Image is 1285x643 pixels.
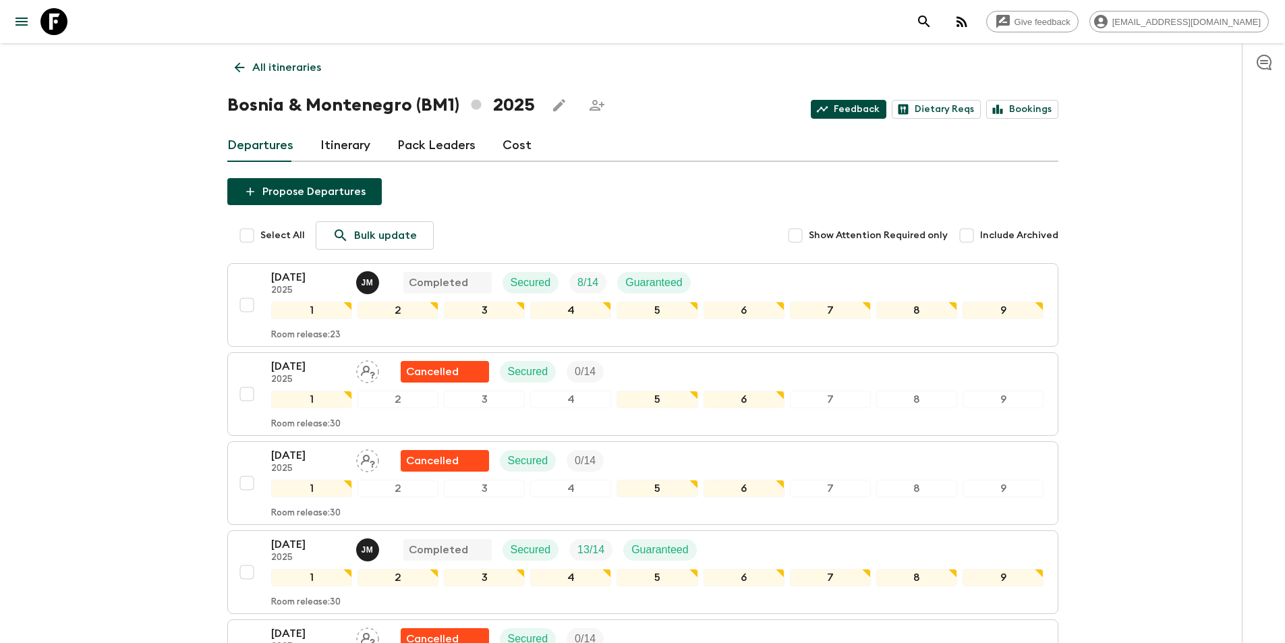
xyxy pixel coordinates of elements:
p: 2025 [271,464,345,474]
div: 8 [876,569,957,586]
h1: Bosnia & Montenegro (BM1) 2025 [227,92,535,119]
p: [DATE] [271,536,345,553]
span: Give feedback [1007,17,1078,27]
a: All itineraries [227,54,329,81]
p: Bulk update [354,227,417,244]
div: 8 [876,302,957,319]
div: 3 [444,480,525,497]
div: 6 [704,391,784,408]
div: 2 [358,302,438,319]
span: Show Attention Required only [809,229,948,242]
span: Assign pack leader [356,364,379,375]
span: Assign pack leader [356,453,379,464]
a: Pack Leaders [397,130,476,162]
div: 4 [530,569,611,586]
div: Flash Pack cancellation [401,361,489,383]
p: 2025 [271,374,345,385]
div: 4 [530,480,611,497]
p: Secured [511,542,551,558]
p: [DATE] [271,269,345,285]
button: [DATE]2025Assign pack leaderFlash Pack cancellationSecuredTrip Fill123456789Room release:30 [227,352,1058,436]
div: 7 [790,480,871,497]
p: 0 / 14 [575,364,596,380]
div: 5 [617,391,697,408]
div: 5 [617,569,697,586]
p: Guaranteed [625,275,683,291]
div: Secured [503,539,559,561]
a: Dietary Reqs [892,100,981,119]
a: Bulk update [316,221,434,250]
div: 3 [444,569,525,586]
p: Room release: 30 [271,597,341,608]
div: 2 [358,569,438,586]
div: 8 [876,391,957,408]
div: 5 [617,302,697,319]
div: 3 [444,391,525,408]
div: 4 [530,302,611,319]
div: Flash Pack cancellation [401,450,489,472]
span: Janko Milovanović [356,275,382,286]
div: Trip Fill [567,361,604,383]
div: 7 [790,391,871,408]
div: 9 [963,302,1044,319]
button: [DATE]2025Janko MilovanovićCompletedSecuredTrip FillGuaranteed123456789Room release:30 [227,530,1058,614]
a: Bookings [986,100,1058,119]
div: 9 [963,569,1044,586]
p: [DATE] [271,447,345,464]
p: Cancelled [406,453,459,469]
div: 1 [271,302,352,319]
div: 8 [876,480,957,497]
div: 6 [704,302,784,319]
p: Room release: 23 [271,330,341,341]
div: 4 [530,391,611,408]
p: Completed [409,275,468,291]
a: Give feedback [986,11,1079,32]
div: [EMAIL_ADDRESS][DOMAIN_NAME] [1089,11,1269,32]
div: 9 [963,391,1044,408]
a: Itinerary [320,130,370,162]
div: 1 [271,480,352,497]
p: Room release: 30 [271,419,341,430]
button: search adventures [911,8,938,35]
p: 2025 [271,553,345,563]
div: 3 [444,302,525,319]
div: 6 [704,480,784,497]
div: 6 [704,569,784,586]
a: Departures [227,130,293,162]
button: menu [8,8,35,35]
div: Trip Fill [569,272,606,293]
span: Janko Milovanović [356,542,382,553]
span: Assign pack leader [356,632,379,642]
span: [EMAIL_ADDRESS][DOMAIN_NAME] [1105,17,1268,27]
div: 2 [358,480,438,497]
a: Cost [503,130,532,162]
button: [DATE]2025Assign pack leaderFlash Pack cancellationSecuredTrip Fill123456789Room release:30 [227,441,1058,525]
div: 1 [271,391,352,408]
p: Room release: 30 [271,508,341,519]
button: [DATE]2025Janko MilovanovićCompletedSecuredTrip FillGuaranteed123456789Room release:23 [227,263,1058,347]
p: Completed [409,542,468,558]
div: 5 [617,480,697,497]
p: Secured [511,275,551,291]
p: [DATE] [271,358,345,374]
span: Include Archived [980,229,1058,242]
p: Guaranteed [631,542,689,558]
div: Secured [500,361,556,383]
div: 9 [963,480,1044,497]
p: [DATE] [271,625,345,642]
p: Secured [508,364,548,380]
div: Secured [503,272,559,293]
div: 1 [271,569,352,586]
span: Select All [260,229,305,242]
p: Secured [508,453,548,469]
div: 2 [358,391,438,408]
div: Trip Fill [569,539,612,561]
p: 2025 [271,285,345,296]
div: Trip Fill [567,450,604,472]
p: All itineraries [252,59,321,76]
button: Propose Departures [227,178,382,205]
div: 7 [790,302,871,319]
div: Secured [500,450,556,472]
span: Share this itinerary [583,92,610,119]
a: Feedback [811,100,886,119]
